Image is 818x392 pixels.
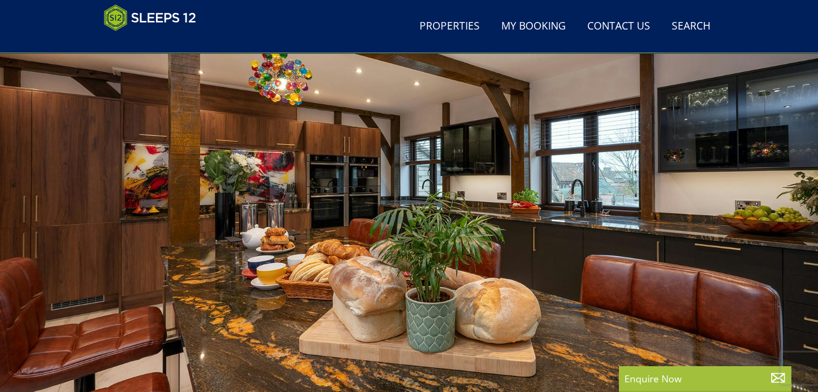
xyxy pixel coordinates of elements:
p: Enquire Now [624,372,786,386]
a: My Booking [497,14,570,39]
a: Search [667,14,715,39]
a: Properties [415,14,484,39]
img: Sleeps 12 [104,4,196,31]
a: Contact Us [583,14,655,39]
iframe: Customer reviews powered by Trustpilot [98,38,211,47]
